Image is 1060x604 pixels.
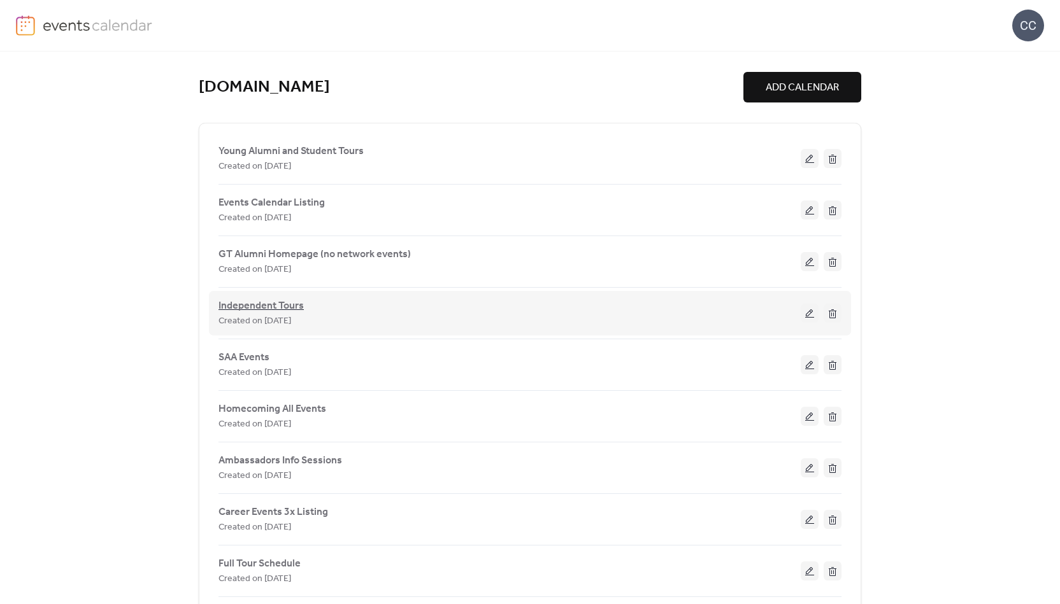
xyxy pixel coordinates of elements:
[218,262,291,277] span: Created on [DATE]
[218,247,411,262] span: GT Alumni Homepage (no network events)
[218,402,326,417] span: Homecoming All Events
[218,505,328,520] span: Career Events 3x Listing
[218,556,301,572] span: Full Tour Schedule
[218,509,328,516] a: Career Events 3x Listing
[218,365,291,381] span: Created on [DATE]
[199,77,330,98] a: [DOMAIN_NAME]
[218,405,326,412] a: Homecoming All Events
[218,572,291,587] span: Created on [DATE]
[766,80,839,95] span: ADD CALENDAR
[218,314,291,329] span: Created on [DATE]
[218,251,411,258] a: GT Alumni Homepage (no network events)
[16,15,35,36] img: logo
[218,520,291,535] span: Created on [DATE]
[218,453,342,468] span: Ambassadors Info Sessions
[218,417,291,432] span: Created on [DATE]
[218,298,304,314] span: Independent Tours
[218,211,291,226] span: Created on [DATE]
[218,195,325,211] span: Events Calendar Listing
[218,350,269,365] span: SAA Events
[1012,10,1044,41] div: CC
[218,468,291,484] span: Created on [DATE]
[218,199,325,206] a: Events Calendar Listing
[43,15,153,34] img: logo-type
[218,159,291,174] span: Created on [DATE]
[218,457,342,464] a: Ambassadors Info Sessions
[218,302,304,310] a: Independent Tours
[218,354,269,361] a: SAA Events
[218,144,364,159] span: Young Alumni and Student Tours
[218,148,364,155] a: Young Alumni and Student Tours
[218,560,301,567] a: Full Tour Schedule
[743,72,861,102] button: ADD CALENDAR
